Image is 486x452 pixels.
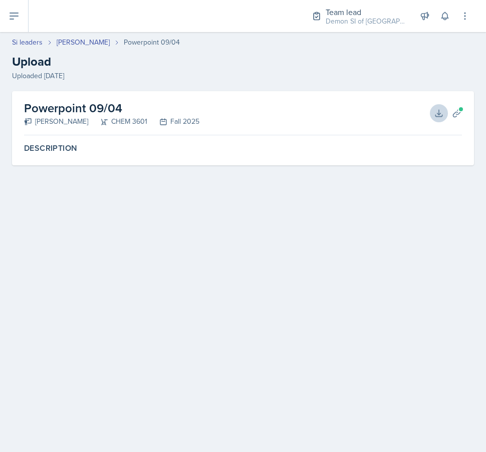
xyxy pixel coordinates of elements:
div: CHEM 3601 [88,116,147,127]
h2: Upload [12,53,474,71]
div: Uploaded [DATE] [12,71,474,81]
div: Team lead [326,6,406,18]
div: Fall 2025 [147,116,199,127]
a: [PERSON_NAME] [57,37,110,48]
div: Demon SI of [GEOGRAPHIC_DATA] / Fall 2025 [326,16,406,27]
h2: Powerpoint 09/04 [24,99,199,117]
label: Description [24,143,462,153]
div: Powerpoint 09/04 [124,37,180,48]
div: [PERSON_NAME] [24,116,88,127]
a: Si leaders [12,37,43,48]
